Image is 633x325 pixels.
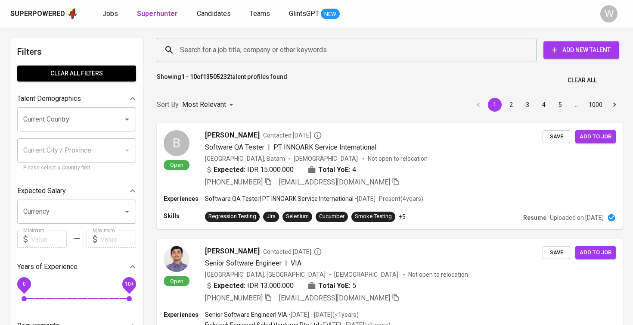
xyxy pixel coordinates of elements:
span: Senior Software Engineer [205,259,282,267]
a: Candidates [197,9,233,19]
div: W [600,5,617,22]
button: Clear All [564,72,600,88]
span: Contacted [DATE] [263,131,322,140]
a: Jobs [102,9,120,19]
p: Senior Software Engineer | VIA [205,310,287,319]
b: Expected: [214,281,245,291]
button: Go to next page [608,98,621,112]
b: Total YoE: [318,281,351,291]
p: • [DATE] - Present ( 4 years ) [354,194,423,203]
input: Value [31,231,67,248]
button: Add to job [575,246,616,259]
button: Save [543,246,570,259]
div: [GEOGRAPHIC_DATA], Batam [205,154,285,163]
span: | [285,258,287,269]
span: Clear All filters [24,68,129,79]
span: Add to job [580,132,611,142]
input: Value [100,231,136,248]
span: Contacted [DATE] [263,247,322,256]
a: Teams [250,9,272,19]
button: Open [121,206,133,218]
div: … [570,100,583,109]
span: GlintsGPT [289,9,319,18]
div: Superpowered [10,9,65,19]
div: B [164,130,189,156]
div: Talent Demographics [17,90,136,107]
button: Go to page 5 [553,98,567,112]
p: Resume [523,213,546,222]
span: [PHONE_NUMBER] [205,178,263,186]
span: VIA [291,259,301,267]
span: Save [547,248,566,258]
img: app logo [67,7,78,20]
svg: By Batam recruiter [313,247,322,256]
span: Add New Talent [550,45,612,56]
button: page 1 [488,98,502,112]
p: Years of Experience [17,262,78,272]
button: Go to page 3 [521,98,534,112]
span: Jobs [102,9,118,18]
span: Save [547,132,566,142]
b: Superhunter [137,9,178,18]
span: Clear All [568,75,597,86]
p: Showing of talent profiles found [157,72,287,88]
div: Smoke Testing [355,212,392,221]
b: Total YoE: [318,165,351,175]
p: Please select a Country first [23,164,130,172]
a: Superpoweredapp logo [10,7,78,20]
span: 5 [352,281,356,291]
span: [DEMOGRAPHIC_DATA] [294,154,359,163]
p: Skills [164,212,205,220]
p: Not open to relocation [368,154,428,163]
b: Expected: [214,165,245,175]
span: 4 [352,165,356,175]
p: • [DATE] - [DATE] ( <1 years ) [287,310,359,319]
a: GlintsGPT NEW [289,9,340,19]
div: [GEOGRAPHIC_DATA], [GEOGRAPHIC_DATA] [205,270,326,279]
button: Add to job [575,130,616,144]
span: [PERSON_NAME] [205,130,260,141]
button: Go to page 1000 [586,98,605,112]
span: | [268,142,270,153]
span: Open [167,278,187,285]
p: +5 [399,212,406,221]
span: Add to job [580,248,611,258]
span: PT INNOARK Service International [273,143,376,151]
span: [EMAIL_ADDRESS][DOMAIN_NAME] [279,178,390,186]
div: IDR 15.000.000 [205,165,294,175]
p: Uploaded on [DATE] [550,213,604,222]
button: Open [121,113,133,125]
p: Expected Salary [17,186,66,196]
b: 13505232 [203,73,230,80]
nav: pagination navigation [470,98,623,112]
span: NEW [321,10,340,19]
div: Jira [267,212,276,221]
div: Regression Testing [208,212,256,221]
span: Open [167,161,187,169]
b: 1 - 10 [181,73,197,80]
span: 10+ [124,281,133,287]
button: Add New Talent [543,41,619,59]
h6: Filters [17,45,136,59]
a: Superhunter [137,9,180,19]
span: [PHONE_NUMBER] [205,294,263,302]
div: Years of Experience [17,258,136,275]
p: Experiences [164,310,205,319]
div: Selenium [286,212,309,221]
button: Clear All filters [17,66,136,81]
div: Cucumber [319,212,344,221]
button: Go to page 2 [504,98,518,112]
span: Teams [250,9,270,18]
span: [PERSON_NAME] [205,246,260,256]
p: Talent Demographics [17,94,81,104]
button: Go to page 4 [537,98,551,112]
div: Most Relevant [182,97,236,113]
button: Save [543,130,570,144]
p: Most Relevant [182,100,226,110]
span: [DEMOGRAPHIC_DATA] [334,270,400,279]
span: Candidates [197,9,231,18]
a: BOpen[PERSON_NAME]Contacted [DATE]Software QA Tester|PT INNOARK Service International[GEOGRAPHIC_... [157,123,623,229]
span: [EMAIL_ADDRESS][DOMAIN_NAME] [279,294,390,302]
div: IDR 13.000.000 [205,281,294,291]
img: b7c226e3fdd8ff9d338d4041630f3341.jpg [164,246,189,272]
